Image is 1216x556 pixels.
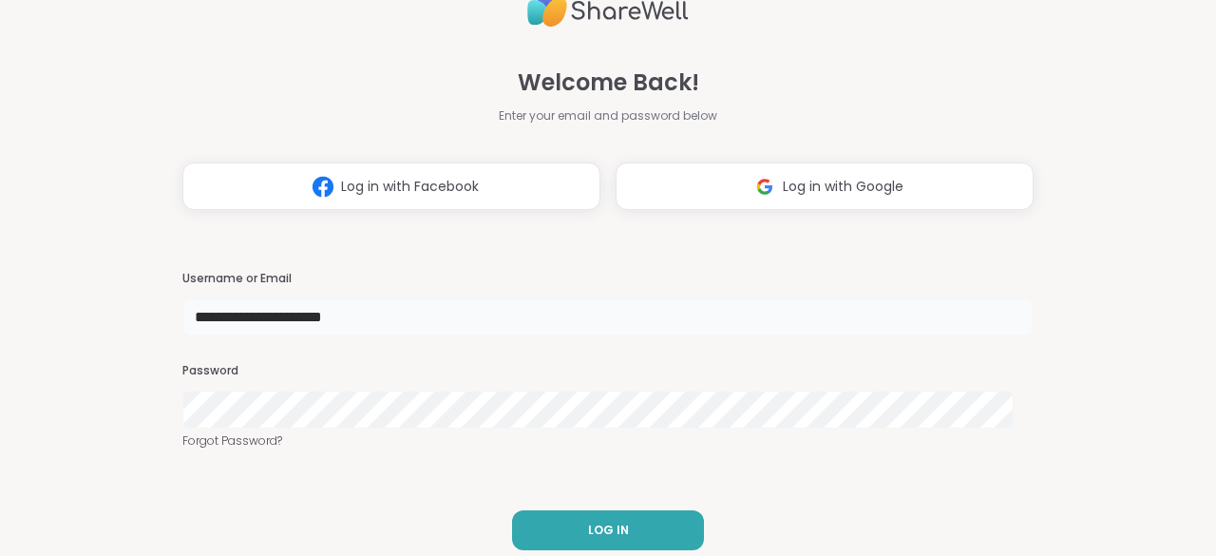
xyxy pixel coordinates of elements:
[182,163,600,210] button: Log in with Facebook
[499,107,717,125] span: Enter your email and password below
[182,271,1034,287] h3: Username or Email
[518,66,699,100] span: Welcome Back!
[512,510,704,550] button: LOG IN
[588,522,629,539] span: LOG IN
[182,432,1034,450] a: Forgot Password?
[747,169,783,204] img: ShareWell Logomark
[182,363,1034,379] h3: Password
[616,163,1034,210] button: Log in with Google
[783,177,903,197] span: Log in with Google
[341,177,479,197] span: Log in with Facebook
[305,169,341,204] img: ShareWell Logomark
